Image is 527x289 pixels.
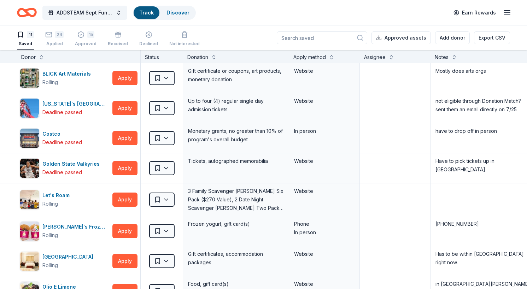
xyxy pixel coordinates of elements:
[294,67,355,75] div: Website
[187,249,285,267] div: Gift certificates, accommodation packages
[294,250,355,258] div: Website
[187,66,285,84] div: Gift certificate or coupons, art products, monetary donation
[187,186,285,213] div: 3 Family Scavenger [PERSON_NAME] Six Pack ($270 Value), 2 Date Night Scavenger [PERSON_NAME] Two ...
[112,101,137,115] button: Apply
[108,41,128,47] div: Received
[45,28,64,50] button: 24Applied
[112,71,137,85] button: Apply
[17,4,37,21] a: Home
[42,253,96,261] div: [GEOGRAPHIC_DATA]
[141,50,183,63] div: Status
[294,187,355,195] div: Website
[112,224,137,238] button: Apply
[20,190,39,209] img: Image for Let's Roam
[42,138,82,147] div: Deadline passed
[20,190,110,210] button: Image for Let's RoamLet's RoamRolling
[20,69,39,88] img: Image for BLICK Art Materials
[42,108,82,117] div: Deadline passed
[187,96,285,114] div: Up to four (4) regular single day admission tickets
[293,53,326,61] div: Apply method
[57,8,113,17] span: ADDSTEAM Sept Fundraiser
[187,156,285,166] div: Tickets, autographed memorabilia
[17,41,34,47] div: Saved
[139,41,158,47] div: Declined
[112,131,137,145] button: Apply
[112,161,137,175] button: Apply
[20,128,110,148] button: Image for CostcoCostcoDeadline passed
[294,228,355,237] div: In person
[20,221,110,241] button: Image for Menchie's Frozen Yogurt[PERSON_NAME]'s Frozen YogurtRolling
[20,252,39,271] img: Image for Napa River Inn
[294,97,355,105] div: Website
[75,28,96,50] button: 15Approved
[20,98,110,118] button: Image for California's Great America[US_STATE]'s [GEOGRAPHIC_DATA]Deadline passed
[42,231,58,240] div: Rolling
[294,127,355,135] div: In person
[42,200,58,208] div: Rolling
[17,28,34,50] button: 11Saved
[187,219,285,229] div: Frozen yogurt, gift card(s)
[42,168,82,177] div: Deadline passed
[20,99,39,118] img: Image for California's Great America
[42,6,127,20] button: ADDSTEAM Sept Fundraiser
[112,193,137,207] button: Apply
[42,191,72,200] div: Let's Roam
[169,41,200,47] div: Not interested
[75,41,96,47] div: Approved
[20,222,39,241] img: Image for Menchie's Frozen Yogurt
[187,279,285,289] div: Food, gift card(s)
[294,280,355,288] div: Website
[42,223,110,231] div: [PERSON_NAME]'s Frozen Yogurt
[139,10,154,16] a: Track
[21,53,36,61] div: Donor
[364,53,386,61] div: Assignee
[42,261,58,270] div: Rolling
[42,160,103,168] div: Golden State Valkyries
[474,31,510,44] button: Export CSV
[187,126,285,144] div: Monetary grants, no greater than 10% of program's overall budget
[87,31,94,38] div: 15
[166,10,189,16] a: Discover
[20,251,110,271] button: Image for Napa River Inn[GEOGRAPHIC_DATA]Rolling
[187,53,208,61] div: Donation
[139,28,158,50] button: Declined
[133,6,196,20] button: TrackDiscover
[169,28,200,50] button: Not interested
[294,157,355,165] div: Website
[45,41,64,47] div: Applied
[20,159,39,178] img: Image for Golden State Valkyries
[435,53,449,61] div: Notes
[371,31,431,44] button: Approved assets
[42,78,58,87] div: Rolling
[55,31,64,38] div: 24
[42,70,94,78] div: BLICK Art Materials
[42,130,82,138] div: Costco
[112,254,137,268] button: Apply
[27,31,34,38] div: 11
[108,28,128,50] button: Received
[294,220,355,228] div: Phone
[20,68,110,88] button: Image for BLICK Art MaterialsBLICK Art MaterialsRolling
[435,31,470,44] button: Add donor
[449,6,500,19] a: Earn Rewards
[20,129,39,148] img: Image for Costco
[277,31,367,44] input: Search saved
[42,100,110,108] div: [US_STATE]'s [GEOGRAPHIC_DATA]
[20,158,110,178] button: Image for Golden State ValkyriesGolden State ValkyriesDeadline passed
